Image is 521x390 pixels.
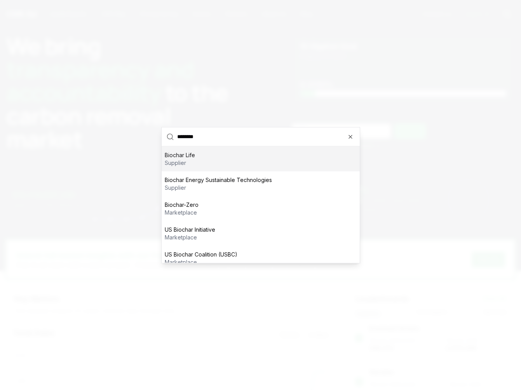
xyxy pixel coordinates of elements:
[165,233,215,241] p: marketplace
[165,151,195,159] p: Biochar Life
[165,176,272,184] p: Biochar Energy Sustainable Technologies
[165,201,199,208] p: Biochar-Zero
[165,208,199,216] p: marketplace
[165,250,237,258] p: US Biochar Coalition (USBC)
[165,184,272,191] p: supplier
[165,258,237,266] p: marketplace
[165,159,195,166] p: supplier
[165,225,215,233] p: US Biochar Initiative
